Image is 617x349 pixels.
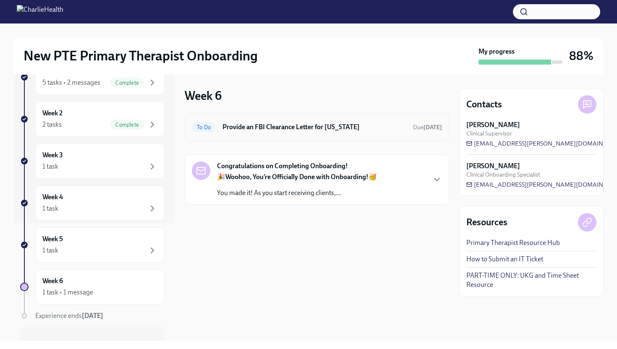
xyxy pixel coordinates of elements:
[42,288,93,297] div: 1 task • 1 message
[217,172,377,182] p: 🎉 🥳
[569,48,593,63] h3: 88%
[217,161,348,171] strong: Congratulations on Completing Onboarding!
[466,161,520,171] strong: [PERSON_NAME]
[20,185,165,221] a: Week 41 task
[225,173,369,181] strong: Woohoo, You’re Officially Done with Onboarding!
[42,234,63,244] h6: Week 5
[42,193,63,202] h6: Week 4
[20,102,165,137] a: Week 22 tasksComplete
[42,246,58,255] div: 1 task
[35,312,103,320] span: Experience ends
[466,238,560,247] a: Primary Therapist Resource Hub
[466,120,520,130] strong: [PERSON_NAME]
[217,188,377,198] p: You made it! As you start receiving clients,...
[192,120,442,134] a: To DoProvide an FBI Clearance Letter for [US_STATE]Due[DATE]
[42,162,58,171] div: 1 task
[20,227,165,263] a: Week 51 task
[17,5,63,18] img: CharlieHealth
[42,78,100,87] div: 5 tasks • 2 messages
[20,269,165,305] a: Week 61 task • 1 message
[42,276,63,286] h6: Week 6
[413,123,442,131] span: September 25th, 2025 10:00
[185,88,222,103] h3: Week 6
[82,312,103,320] strong: [DATE]
[42,151,63,160] h6: Week 3
[478,47,515,56] strong: My progress
[466,255,543,264] a: How to Submit an IT Ticket
[20,60,165,95] a: Week 15 tasks • 2 messagesComplete
[20,143,165,179] a: Week 31 task
[466,98,502,111] h4: Contacts
[466,216,507,229] h4: Resources
[42,120,62,129] div: 2 tasks
[413,124,442,131] span: Due
[42,204,58,213] div: 1 task
[110,122,144,128] span: Complete
[466,130,512,138] span: Clinical Supervisor
[466,271,596,289] a: PART-TIME ONLY: UKG and Time Sheet Resource
[110,80,144,86] span: Complete
[424,124,442,131] strong: [DATE]
[192,124,216,130] span: To Do
[24,47,258,64] h2: New PTE Primary Therapist Onboarding
[42,109,63,118] h6: Week 2
[222,122,406,132] h6: Provide an FBI Clearance Letter for [US_STATE]
[466,171,540,179] span: Clinical Onboarding Specialist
